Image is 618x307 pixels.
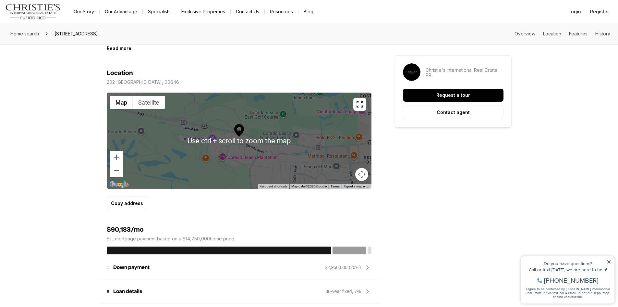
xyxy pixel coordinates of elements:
a: Our Advantage [100,7,142,16]
span: Map data ©2025 Google [291,185,327,188]
a: Home search [8,29,42,39]
h4: Location [107,69,133,77]
div: Down payment$2,950,000 (20%) [107,260,371,275]
a: Resources [265,7,298,16]
button: Show satellite imagery [133,96,165,109]
a: Skip to: Location [543,31,561,36]
div: $2,950,000 (20%) [325,264,361,271]
div: Loan details30-year fixed, 7% [107,284,371,299]
button: Request a tour [403,89,503,102]
a: Our Story [68,7,99,16]
div: Call or text [DATE], we are here to help! [7,21,94,25]
button: Zoom out [110,164,123,177]
button: Copy address [107,197,147,210]
button: Login [564,5,585,18]
p: Contact agent [437,110,470,115]
div: Do you have questions? [7,15,94,19]
button: Read more [107,45,131,51]
button: Contact agent [403,106,503,119]
img: Google [108,180,130,189]
span: Home search [10,31,39,36]
span: I agree to be contacted by [PERSON_NAME] International Real Estate PR via text, call & email. To ... [8,40,92,52]
div: 30-year fixed, 7% [326,288,361,295]
p: Copy address [111,201,143,206]
button: Register [586,5,613,18]
a: Exclusive Properties [176,7,230,16]
span: Login [568,9,581,14]
img: logo [5,4,61,19]
p: Loan details [113,289,142,294]
button: Contact Us [231,7,264,16]
button: Map camera controls [355,168,368,181]
a: Terms (opens in new tab) [331,185,340,188]
span: [STREET_ADDRESS] [52,29,101,39]
h4: $90,183/mo [107,226,371,234]
p: Est. mortgage payment based on a $14,750,000 home price. [107,236,371,241]
button: Zoom in [110,151,123,164]
a: Open this area in Google Maps (opens a new window) [108,180,130,189]
p: Request a tour [436,93,470,98]
p: Christie's International Real Estate PR [426,68,503,78]
button: Keyboard shortcuts [260,184,287,189]
span: Register [590,9,609,14]
p: Down payment [113,265,150,270]
a: Skip to: Overview [515,31,535,36]
a: Blog [298,7,319,16]
nav: Page section menu [515,31,610,36]
a: Skip to: Features [569,31,588,36]
p: 202 [GEOGRAPHIC_DATA], 00646 [107,80,179,85]
a: Skip to: History [595,31,610,36]
span: [PHONE_NUMBER] [27,31,81,37]
button: Show street map [110,96,133,109]
a: Report a map error [344,185,370,188]
a: Specialists [143,7,176,16]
